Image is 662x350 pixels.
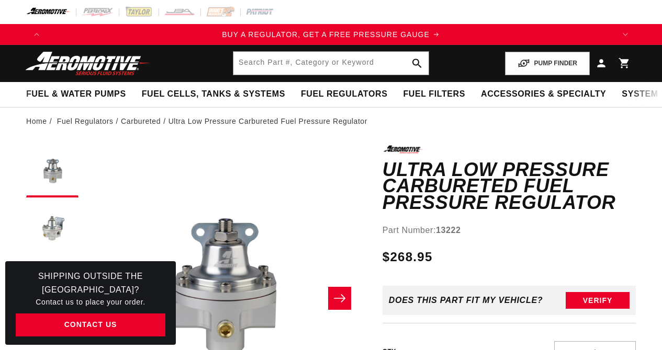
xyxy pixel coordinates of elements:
summary: Fuel Regulators [293,82,395,107]
div: 1 of 4 [47,29,615,40]
button: Verify [566,292,630,309]
p: Contact us to place your order. [16,296,165,308]
span: Fuel Regulators [301,89,387,100]
span: Fuel Filters [403,89,465,100]
summary: Fuel & Water Pumps [18,82,134,107]
summary: Fuel Cells, Tanks & Systems [134,82,293,107]
button: Load image 2 in gallery view [26,203,78,255]
div: Part Number: [383,224,636,237]
a: BUY A REGULATOR, GET A FREE PRESSURE GAUGE [47,29,615,40]
summary: Accessories & Specialty [473,82,614,107]
span: Fuel & Water Pumps [26,89,126,100]
input: Search by Part Number, Category or Keyword [233,52,429,75]
div: Announcement [47,29,615,40]
button: search button [406,52,429,75]
strong: 13222 [436,226,461,235]
span: Fuel Cells, Tanks & Systems [142,89,285,100]
img: Aeromotive [23,51,153,76]
button: Load image 1 in gallery view [26,145,78,197]
nav: breadcrumbs [26,115,636,127]
summary: Fuel Filters [395,82,473,107]
li: Ultra Low Pressure Carbureted Fuel Pressure Regulator [169,115,367,127]
h3: Shipping Outside the [GEOGRAPHIC_DATA]? [16,270,165,296]
button: Load image 3 in gallery view [26,260,78,312]
span: $268.95 [383,248,433,266]
span: Accessories & Specialty [481,89,606,100]
span: BUY A REGULATOR, GET A FREE PRESSURE GAUGE [222,30,430,39]
button: PUMP FINDER [505,52,590,75]
h1: Ultra Low Pressure Carbureted Fuel Pressure Regulator [383,161,636,211]
a: Home [26,115,47,127]
li: Carbureted [121,115,169,127]
li: Fuel Regulators [57,115,121,127]
button: Slide right [328,287,351,310]
a: Contact Us [16,313,165,337]
button: Translation missing: en.sections.announcements.next_announcement [615,24,636,45]
button: Translation missing: en.sections.announcements.previous_announcement [26,24,47,45]
div: Does This part fit My vehicle? [389,296,543,305]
